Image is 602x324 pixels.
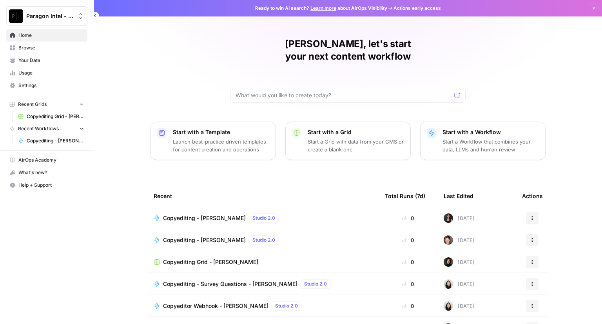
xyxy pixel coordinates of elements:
[230,38,466,63] h1: [PERSON_NAME], let's start your next content workflow
[236,91,451,99] input: What would you like to create today?
[385,185,425,207] div: Total Runs (7d)
[385,236,431,244] div: 0
[420,122,546,160] button: Start with a WorkflowStart a Workflow that combines your data, LLMs and human review
[18,82,84,89] span: Settings
[154,279,372,289] a: Copyediting - Survey Questions - [PERSON_NAME]Studio 2.0
[444,185,473,207] div: Last Edited
[385,258,431,266] div: 0
[6,6,87,26] button: Workspace: Paragon Intel - Copyediting
[6,98,87,110] button: Recent Grids
[255,5,387,12] span: Ready to win AI search? about AirOps Visibility
[163,302,268,310] span: Copyeditor Webhook - [PERSON_NAME]
[444,301,453,311] img: t5ef5oef8zpw1w4g2xghobes91mw
[18,69,84,76] span: Usage
[26,12,74,20] span: Paragon Intel - Copyediting
[444,257,475,267] div: [DATE]
[150,122,276,160] button: Start with a TemplateLaunch best-practice driven templates for content creation and operations
[154,301,372,311] a: Copyeditor Webhook - [PERSON_NAME]Studio 2.0
[393,5,441,12] span: Actions early access
[6,42,87,54] a: Browse
[163,280,297,288] span: Copyediting - Survey Questions - [PERSON_NAME]
[154,185,372,207] div: Recent
[6,154,87,166] a: AirOps Academy
[9,9,23,23] img: Paragon Intel - Copyediting Logo
[154,258,372,266] a: Copyediting Grid - [PERSON_NAME]
[6,29,87,42] a: Home
[385,280,431,288] div: 0
[163,258,258,266] span: Copyediting Grid - [PERSON_NAME]
[18,101,47,108] span: Recent Grids
[444,301,475,311] div: [DATE]
[6,166,87,179] button: What's new?
[163,214,246,222] span: Copyediting - [PERSON_NAME]
[6,54,87,67] a: Your Data
[304,280,327,288] span: Studio 2.0
[442,138,539,153] p: Start a Workflow that combines your data, LLMs and human review
[308,138,404,153] p: Start a Grid with data from your CMS or create a blank one
[252,237,275,244] span: Studio 2.0
[27,137,84,144] span: Copyediting - [PERSON_NAME]
[252,215,275,222] span: Studio 2.0
[163,236,246,244] span: Copyediting - [PERSON_NAME]
[6,67,87,79] a: Usage
[444,235,475,245] div: [DATE]
[275,302,298,309] span: Studio 2.0
[6,179,87,191] button: Help + Support
[7,167,87,178] div: What's new?
[15,135,87,147] a: Copyediting - [PERSON_NAME]
[18,57,84,64] span: Your Data
[154,213,372,223] a: Copyediting - [PERSON_NAME]Studio 2.0
[522,185,543,207] div: Actions
[310,5,336,11] a: Learn more
[173,138,269,153] p: Launch best-practice driven templates for content creation and operations
[18,44,84,51] span: Browse
[173,128,269,136] p: Start with a Template
[285,122,411,160] button: Start with a GridStart a Grid with data from your CMS or create a blank one
[308,128,404,136] p: Start with a Grid
[444,213,453,223] img: 5nlru5lqams5xbrbfyykk2kep4hl
[27,113,84,120] span: Copyediting Grid - [PERSON_NAME]
[444,257,453,267] img: trpfjrwlykpjh1hxat11z5guyxrg
[18,125,59,132] span: Recent Workflows
[385,302,431,310] div: 0
[6,123,87,135] button: Recent Workflows
[15,110,87,123] a: Copyediting Grid - [PERSON_NAME]
[154,235,372,245] a: Copyediting - [PERSON_NAME]Studio 2.0
[444,279,453,289] img: t5ef5oef8zpw1w4g2xghobes91mw
[18,157,84,164] span: AirOps Academy
[444,235,453,245] img: qw00ik6ez51o8uf7vgx83yxyzow9
[6,79,87,92] a: Settings
[444,213,475,223] div: [DATE]
[442,128,539,136] p: Start with a Workflow
[444,279,475,289] div: [DATE]
[18,182,84,189] span: Help + Support
[385,214,431,222] div: 0
[18,32,84,39] span: Home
